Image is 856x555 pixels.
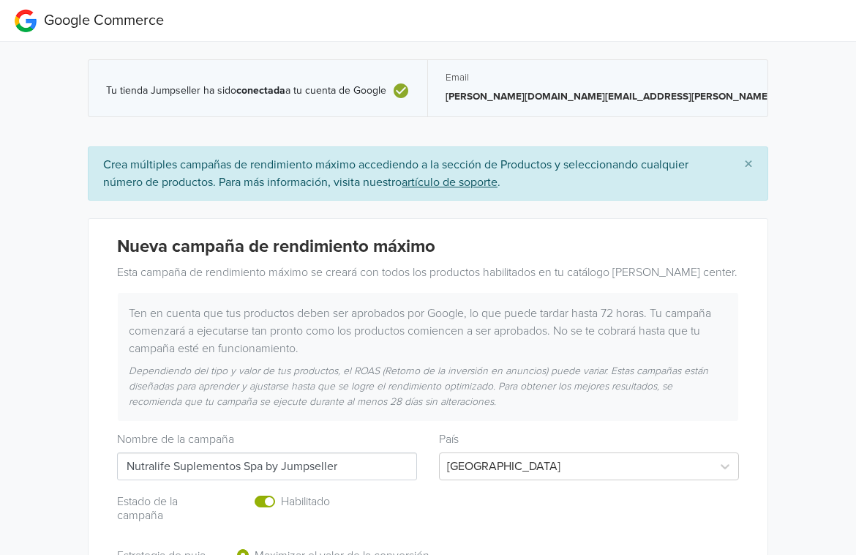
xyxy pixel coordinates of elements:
h5: Email [446,72,851,83]
div: Crea múltiples campañas de rendimiento máximo accediendo a la sección de Productos y seleccionand... [88,146,768,201]
u: artículo de soporte [402,175,498,190]
h4: Nueva campaña de rendimiento máximo [117,236,739,258]
div: Dependiendo del tipo y valor de tus productos, el ROAS (Retorno de la inversión en anuncios) pued... [118,363,738,409]
div: Esta campaña de rendimiento máximo se creará con todos los productos habilitados en tu catálogo [... [106,264,750,281]
button: Close [729,147,767,182]
span: Google Commerce [44,12,164,29]
p: [PERSON_NAME][DOMAIN_NAME][EMAIL_ADDRESS][PERSON_NAME][DOMAIN_NAME] [446,89,851,104]
span: × [744,154,753,175]
h6: Habilitado [281,495,388,509]
h6: País [439,433,739,447]
div: Ten en cuenta que tus productos deben ser aprobados por Google, lo que puede tardar hasta 72 hora... [118,305,738,357]
h6: Nombre de la campaña [117,433,417,447]
h6: Estado de la campaña [117,495,214,523]
input: Campaign name [117,452,417,480]
span: Tu tienda Jumpseller ha sido a tu cuenta de Google [106,85,386,97]
a: Para más información, visita nuestroartículo de soporte. [219,175,500,190]
b: conectada [236,84,285,97]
